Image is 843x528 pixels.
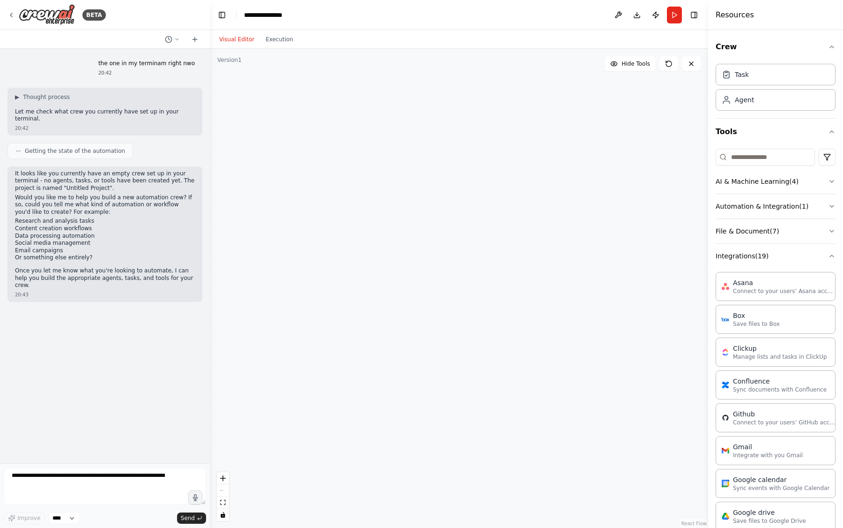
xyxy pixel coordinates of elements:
p: Sync events with Google Calendar [733,484,829,492]
img: Asana [722,283,729,290]
div: Confluence [733,377,827,386]
img: Confluence [722,381,729,389]
button: Click to speak your automation idea [188,490,202,505]
div: Google calendar [733,475,829,484]
div: Asana [733,278,836,287]
button: Improve [4,512,44,524]
div: Clickup [733,344,827,353]
p: Sync documents with Confluence [733,386,827,393]
button: Hide Tools [605,56,656,71]
button: Visual Editor [214,34,260,45]
img: Google Drive [722,513,729,520]
p: Save files to Google Drive [733,517,806,525]
div: React Flow controls [217,472,229,521]
img: Logo [19,4,75,25]
button: Start a new chat [187,34,202,45]
div: Google drive [733,508,806,517]
span: Thought process [23,93,70,101]
button: ▶Thought process [15,93,70,101]
a: React Flow attribution [681,521,707,526]
button: Send [177,513,206,524]
button: Integrations(19) [716,244,836,268]
div: Gmail [733,442,803,452]
img: ClickUp [722,348,729,356]
li: Data processing automation [15,233,195,240]
li: Email campaigns [15,247,195,255]
button: zoom in [217,472,229,484]
button: Execution [260,34,299,45]
button: Hide right sidebar [688,8,701,22]
p: Integrate with you Gmail [733,452,803,459]
div: Github [733,409,836,419]
img: Gmail [722,447,729,454]
span: Send [181,514,195,522]
span: Getting the state of the automation [25,147,125,155]
nav: breadcrumb [244,10,282,20]
div: Task [735,70,749,79]
p: Would you like me to help you build a new automation crew? If so, could you tell me what kind of ... [15,194,195,216]
div: Crew [716,60,836,118]
button: fit view [217,497,229,509]
p: the one in my terminam right nwo [98,60,195,68]
li: Content creation workflows [15,225,195,233]
img: Box [722,316,729,323]
p: Save files to Box [733,320,780,328]
div: Agent [735,95,754,105]
div: 20:43 [15,291,195,298]
img: Google Calendar [722,480,729,487]
p: Connect to your users’ Asana accounts [733,287,836,295]
button: toggle interactivity [217,509,229,521]
div: 20:42 [98,69,195,76]
p: Once you let me know what you're looking to automate, I can help you build the appropriate agents... [15,267,195,289]
span: Improve [17,514,40,522]
button: Hide left sidebar [215,8,229,22]
button: Crew [716,34,836,60]
button: Automation & Integration(1) [716,194,836,219]
button: AI & Machine Learning(4) [716,169,836,194]
p: It looks like you currently have an empty crew set up in your terminal - no agents, tasks, or too... [15,170,195,192]
button: Tools [716,119,836,145]
div: Version 1 [217,56,242,64]
li: Or something else entirely? [15,254,195,262]
img: GitHub [722,414,729,422]
span: Hide Tools [621,60,650,68]
li: Research and analysis tasks [15,218,195,225]
p: Connect to your users’ GitHub accounts [733,419,836,426]
div: Box [733,311,780,320]
button: File & Document(7) [716,219,836,243]
div: BETA [82,9,106,21]
div: 20:42 [15,125,195,132]
p: Let me check what crew you currently have set up in your terminal. [15,108,195,123]
p: Manage lists and tasks in ClickUp [733,353,827,361]
h4: Resources [716,9,754,21]
span: ▶ [15,93,19,101]
li: Social media management [15,240,195,247]
button: Switch to previous chat [161,34,184,45]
